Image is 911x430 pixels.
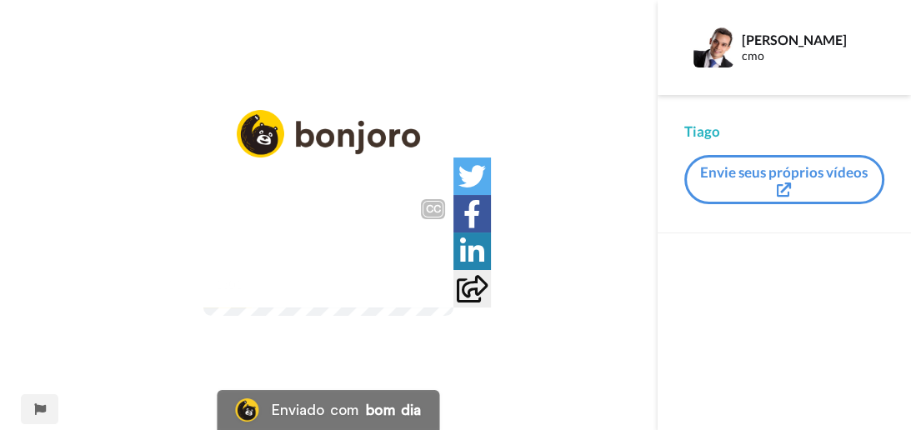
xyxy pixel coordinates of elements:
[693,27,733,67] img: Imagem de perfil
[271,402,359,417] font: Enviado com
[237,110,420,157] img: logo_full.png
[248,277,253,291] font: /
[366,402,422,417] font: bom dia
[426,204,441,214] font: CC
[684,155,884,204] button: Envie seus próprios vídeos
[218,390,440,430] a: Logotipo do BonjoroEnviado combom dia
[422,276,438,292] img: Tela cheia
[684,122,720,140] font: Tiago
[215,277,243,291] font: 0:09
[742,32,847,47] font: [PERSON_NAME]
[700,163,868,181] font: Envie seus próprios vídeos
[742,48,764,62] font: cmo
[236,398,259,422] img: Logotipo do Bonjoro
[257,277,283,291] font: 0:52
